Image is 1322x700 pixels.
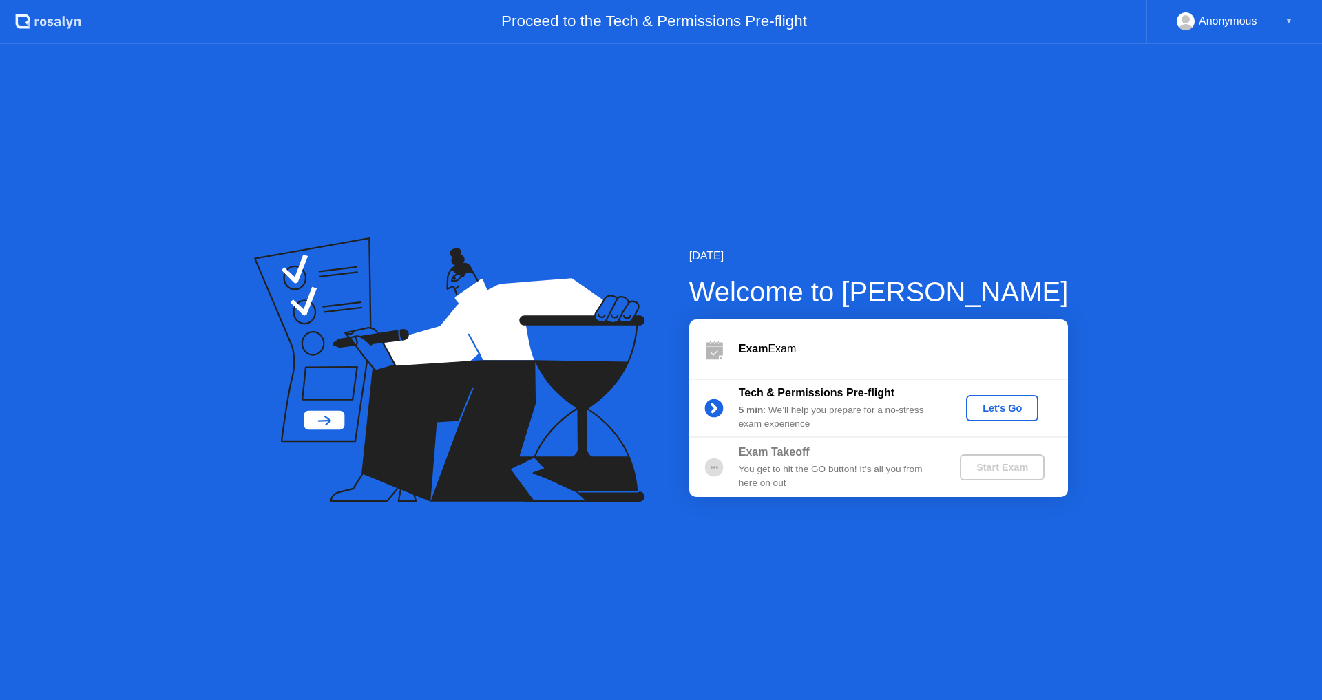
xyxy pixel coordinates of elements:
b: Exam [739,343,768,354]
button: Let's Go [966,395,1038,421]
div: Anonymous [1199,12,1257,30]
div: Exam [739,341,1068,357]
div: : We’ll help you prepare for a no-stress exam experience [739,403,937,432]
div: Let's Go [972,403,1033,414]
div: Start Exam [965,462,1039,473]
div: [DATE] [689,248,1069,264]
b: Exam Takeoff [739,446,810,458]
div: Welcome to [PERSON_NAME] [689,271,1069,312]
div: ▼ [1286,12,1292,30]
b: 5 min [739,405,764,415]
button: Start Exam [960,454,1045,480]
div: You get to hit the GO button! It’s all you from here on out [739,463,937,491]
b: Tech & Permissions Pre-flight [739,387,894,399]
